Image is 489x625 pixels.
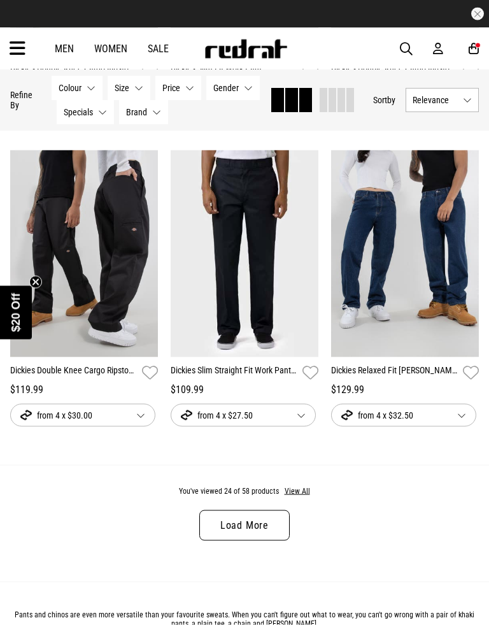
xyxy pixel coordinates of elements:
span: Price [162,83,180,93]
img: Dickies Slim Straight Fit Work Pant - Big & Tall in Black [171,150,318,357]
div: $119.99 [10,382,158,398]
button: View All [284,486,311,498]
img: ico-ap-afterpay.png [181,410,192,420]
button: from 4 x $27.50 [171,404,316,427]
button: Close teaser [29,276,42,289]
div: $129.99 [331,382,479,398]
a: Load More [199,510,290,541]
span: Brand [126,107,147,117]
button: Brand [119,100,168,124]
span: Relevance [413,95,458,105]
a: Women [94,43,127,55]
a: Dickies Relaxed Fit [PERSON_NAME] [331,364,458,382]
img: ico-ap-afterpay.png [341,410,353,420]
span: from 4 x $27.50 [181,408,287,423]
span: Gender [213,83,239,93]
a: Dickies Slim Straight Fit Work Pant - Big & Tall [171,364,297,382]
img: Dickies Relaxed Fit Carpenter Jean in Blue [331,150,479,357]
a: Men [55,43,74,55]
span: from 4 x $32.50 [341,408,447,423]
div: $109.99 [171,382,318,398]
button: Sortby [373,92,395,108]
span: by [387,95,395,105]
button: from 4 x $30.00 [10,404,155,427]
a: Dickies Double Knee Cargo Ripstop Pants [10,364,137,382]
button: Relevance [406,88,479,112]
img: ico-ap-afterpay.png [20,410,32,420]
button: Specials [57,100,114,124]
span: You've viewed 24 of 58 products [179,487,279,496]
button: Open LiveChat chat widget [10,5,48,43]
span: from 4 x $30.00 [20,408,126,423]
p: Refine By [10,90,32,110]
button: Gender [206,76,260,100]
span: Size [115,83,129,93]
button: Size [108,76,150,100]
iframe: Customer reviews powered by Trustpilot [149,8,340,20]
a: Sale [148,43,169,55]
button: Colour [52,76,103,100]
span: Colour [59,83,81,93]
span: $20 Off [10,293,22,332]
img: Dickies Double Knee Cargo Ripstop Pants in Black [10,150,158,357]
span: Specials [64,107,93,117]
img: Redrat logo [204,40,288,59]
button: Price [155,76,201,100]
button: from 4 x $32.50 [331,404,476,427]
